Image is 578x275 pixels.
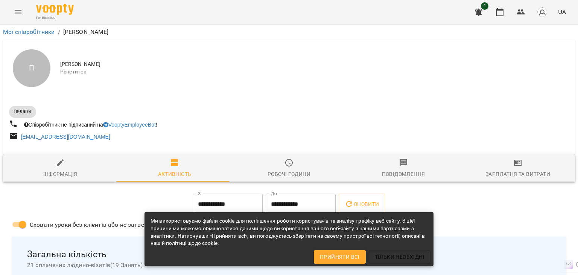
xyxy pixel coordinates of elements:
span: Оновити [345,200,379,209]
img: Voopty Logo [36,4,74,15]
button: Тільки необхідні [369,250,430,264]
div: Зарплатня та Витрати [485,170,550,179]
p: [PERSON_NAME] [63,27,109,37]
span: [PERSON_NAME] [60,61,569,68]
div: Ми використовуємо файли cookie для поліпшення роботи користувачів та аналізу трафіку веб-сайту. З... [151,214,427,250]
div: Інформація [43,170,78,179]
div: Співробітник не підписаний на ! [23,119,159,130]
span: For Business [36,15,74,20]
button: Menu [9,3,27,21]
div: Повідомлення [382,170,425,179]
button: Оновити [339,194,385,215]
div: Робочі години [268,170,310,179]
span: Тільки необхідні [375,252,424,261]
a: [EMAIL_ADDRESS][DOMAIN_NAME] [21,134,110,140]
span: Загальна кількість [27,249,551,260]
span: 21 сплачених людино-візитів ( 19 Занять ) [27,261,551,270]
a: VooptyEmployeeBot [103,122,156,128]
span: Педагог [9,108,36,115]
span: Репетитор [60,68,569,76]
span: UA [558,8,566,16]
span: Сховати уроки без клієнтів або не затверджені [30,220,164,229]
span: 1 [481,2,488,10]
span: Прийняти всі [320,252,360,261]
button: Прийняти всі [314,250,366,264]
div: Активність [158,170,192,179]
button: UA [555,5,569,19]
nav: breadcrumb [3,27,575,37]
a: Мої співробітники [3,28,55,35]
div: П [13,49,50,87]
li: / [58,27,60,37]
img: avatar_s.png [537,7,548,17]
